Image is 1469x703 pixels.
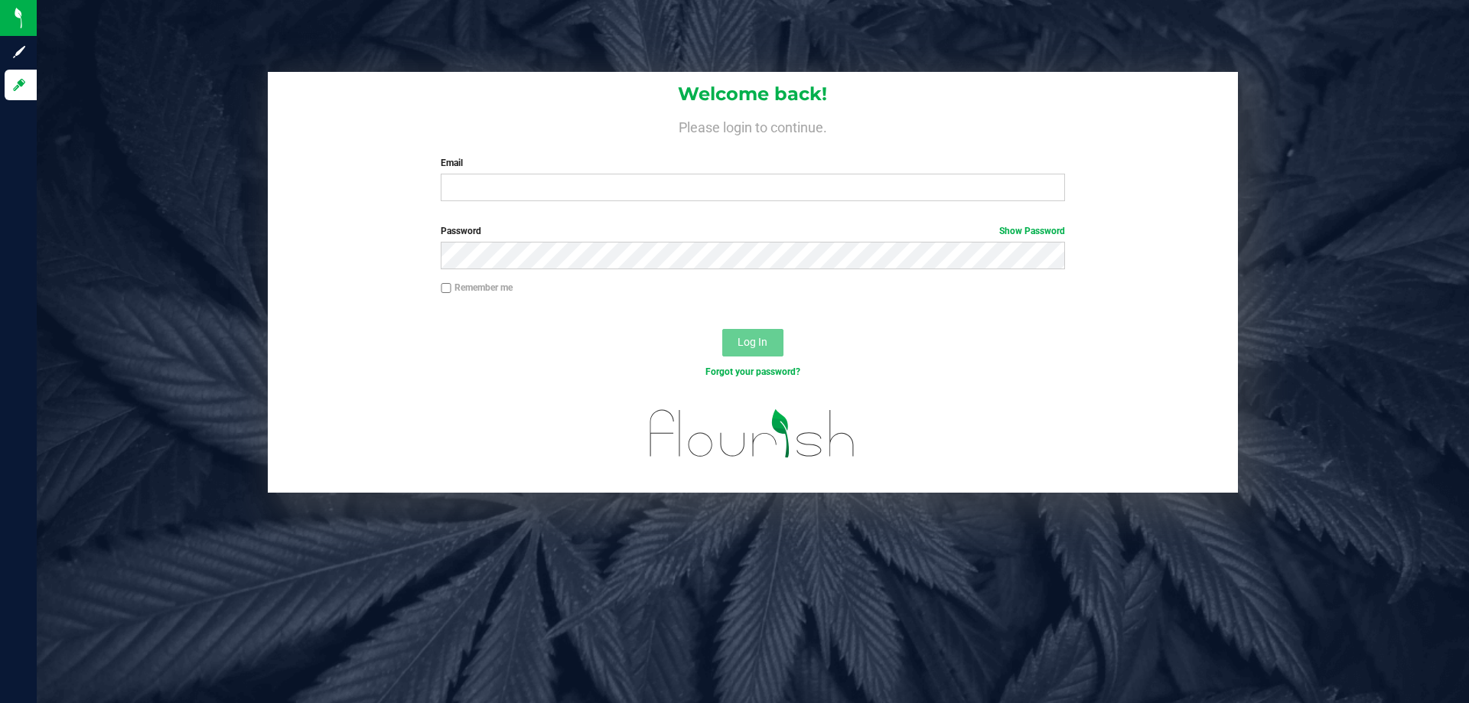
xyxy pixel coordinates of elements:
[441,226,481,236] span: Password
[441,283,451,294] input: Remember me
[268,116,1238,135] h4: Please login to continue.
[441,281,513,295] label: Remember me
[722,329,783,356] button: Log In
[441,156,1064,170] label: Email
[268,84,1238,104] h1: Welcome back!
[738,336,767,348] span: Log In
[631,395,874,473] img: flourish_logo.svg
[705,366,800,377] a: Forgot your password?
[11,77,27,93] inline-svg: Log in
[999,226,1065,236] a: Show Password
[11,44,27,60] inline-svg: Sign up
